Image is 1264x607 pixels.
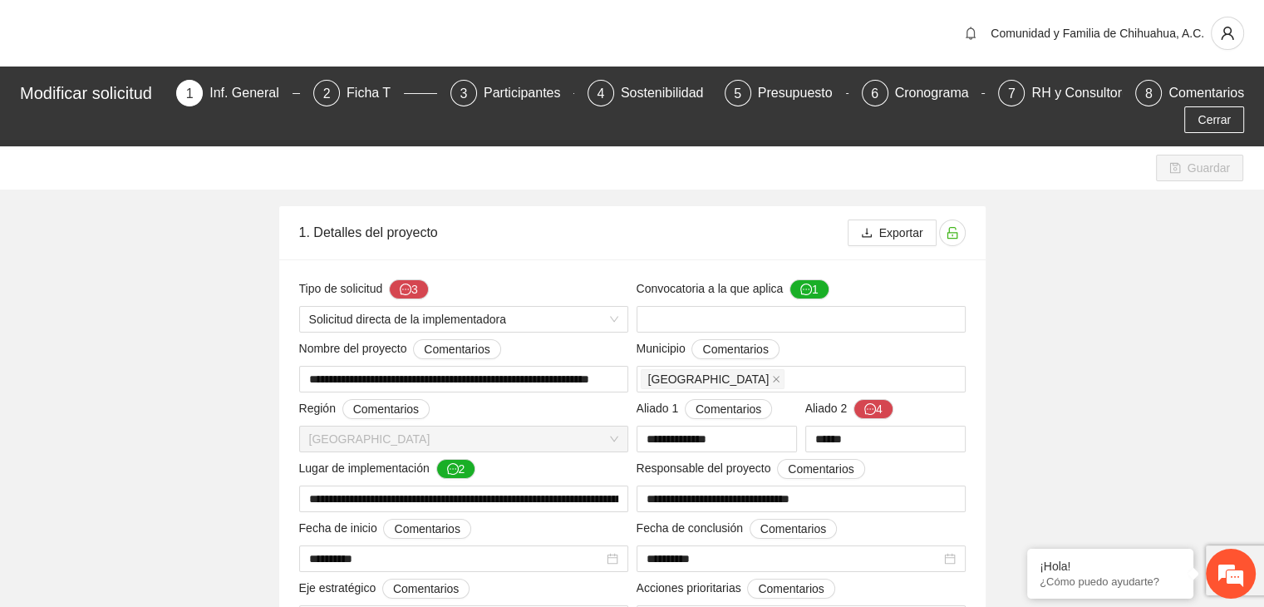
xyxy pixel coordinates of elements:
[400,284,411,297] span: message
[848,220,937,246] button: downloadExportar
[383,519,470,539] button: Fecha de inicio
[1145,86,1153,101] span: 8
[96,205,229,373] span: Estamos en línea.
[772,375,780,383] span: close
[1040,560,1181,573] div: ¡Hola!
[342,399,430,419] button: Región
[691,339,779,359] button: Municipio
[1156,155,1243,181] button: saveGuardar
[747,579,834,599] button: Acciones prioritarias
[789,279,829,299] button: Convocatoria a la que aplica
[853,399,893,419] button: Aliado 2
[447,463,459,476] span: message
[1040,575,1181,588] p: ¿Cómo puedo ayudarte?
[186,86,194,101] span: 1
[393,580,459,598] span: Comentarios
[637,279,829,299] span: Convocatoria a la que aplica
[621,80,717,106] div: Sostenibilidad
[685,399,772,419] button: Aliado 1
[460,86,467,101] span: 3
[958,27,983,40] span: bell
[648,370,770,388] span: [GEOGRAPHIC_DATA]
[879,224,923,242] span: Exportar
[864,403,876,417] span: message
[299,339,501,359] span: Nombre del proyecto
[436,459,476,479] button: Lugar de implementación
[299,459,476,479] span: Lugar de implementación
[777,459,864,479] button: Responsable del proyecto
[637,459,865,479] span: Responsable del proyecto
[760,520,826,538] span: Comentarios
[637,579,835,599] span: Acciones prioritarias
[299,279,429,299] span: Tipo de solicitud
[871,86,878,101] span: 6
[424,340,489,358] span: Comentarios
[588,80,711,106] div: 4Sostenibilidad
[637,399,773,419] span: Aliado 1
[1031,80,1148,106] div: RH y Consultores
[940,226,965,239] span: unlock
[696,400,761,418] span: Comentarios
[299,399,430,419] span: Región
[637,339,780,359] span: Municipio
[734,86,741,101] span: 5
[353,400,419,418] span: Comentarios
[484,80,574,106] div: Participantes
[861,227,873,240] span: download
[299,519,471,539] span: Fecha de inicio
[86,85,279,106] div: Chatee con nosotros ahora
[209,80,293,106] div: Inf. General
[750,519,837,539] button: Fecha de conclusión
[389,279,429,299] button: Tipo de solicitud
[309,427,618,452] span: Chihuahua
[702,340,768,358] span: Comentarios
[1168,80,1244,106] div: Comentarios
[637,519,838,539] span: Fecha de conclusión
[413,339,500,359] button: Nombre del proyecto
[758,80,846,106] div: Presupuesto
[347,80,404,106] div: Ficha T
[862,80,986,106] div: 6Cronograma
[313,80,437,106] div: 2Ficha T
[8,419,317,477] textarea: Escriba su mensaje y pulse “Intro”
[758,580,824,598] span: Comentarios
[788,460,853,478] span: Comentarios
[991,27,1204,40] span: Comunidad y Familia de Chihuahua, A.C.
[450,80,574,106] div: 3Participantes
[597,86,604,101] span: 4
[800,284,812,297] span: message
[725,80,848,106] div: 5Presupuesto
[1008,86,1016,101] span: 7
[1184,106,1244,133] button: Cerrar
[957,20,984,47] button: bell
[309,307,618,332] span: Solicitud directa de la implementadora
[299,579,470,599] span: Eje estratégico
[1212,26,1243,41] span: user
[1198,111,1231,129] span: Cerrar
[939,220,966,246] button: unlock
[382,579,470,599] button: Eje estratégico
[394,520,460,538] span: Comentarios
[323,86,331,101] span: 2
[20,80,166,106] div: Modificar solicitud
[299,209,848,256] div: 1. Detalles del proyecto
[176,80,300,106] div: 1Inf. General
[895,80,982,106] div: Cronograma
[273,8,312,48] div: Minimizar ventana de chat en vivo
[805,399,893,419] span: Aliado 2
[641,369,785,389] span: Chihuahua
[998,80,1122,106] div: 7RH y Consultores
[1135,80,1244,106] div: 8Comentarios
[1211,17,1244,50] button: user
